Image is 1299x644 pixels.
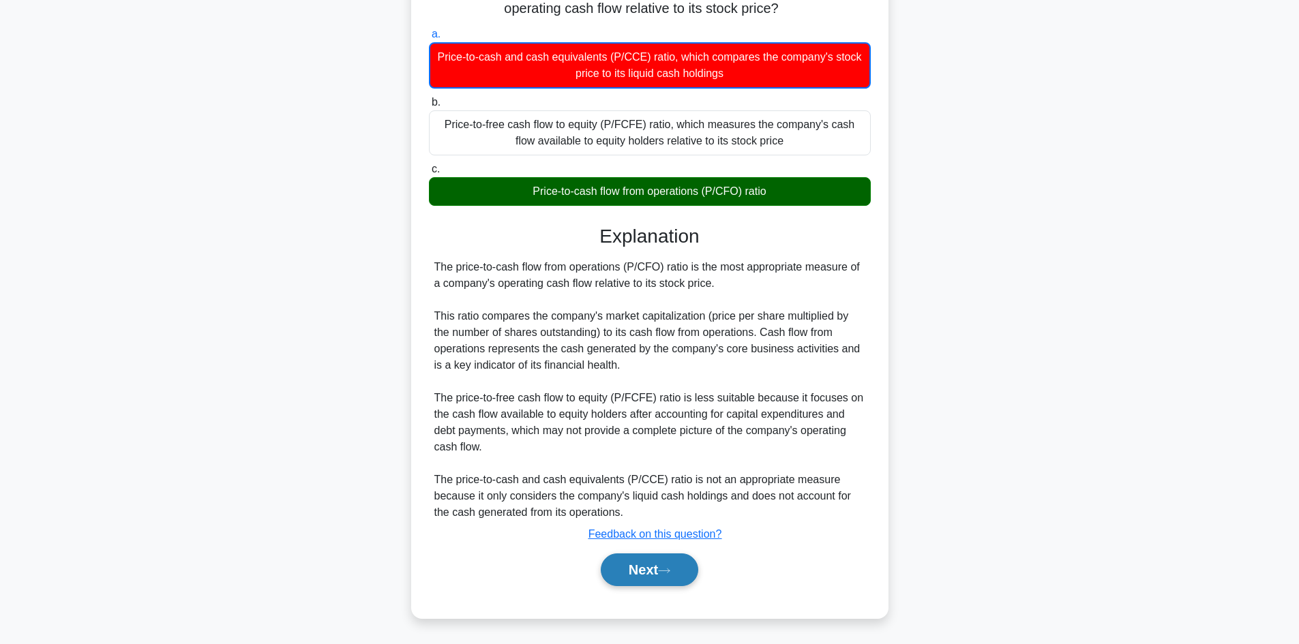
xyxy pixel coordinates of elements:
div: The price-to-cash flow from operations (P/CFO) ratio is the most appropriate measure of a company... [434,259,865,521]
div: Price-to-free cash flow to equity (P/FCFE) ratio, which measures the company's cash flow availabl... [429,110,871,155]
span: b. [432,96,441,108]
h3: Explanation [437,225,863,248]
button: Next [601,553,698,586]
a: Feedback on this question? [588,528,722,540]
div: Price-to-cash flow from operations (P/CFO) ratio [429,177,871,206]
span: a. [432,28,441,40]
span: c. [432,163,440,174]
div: Price-to-cash and cash equivalents (P/CCE) ratio, which compares the company's stock price to its... [429,42,871,89]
